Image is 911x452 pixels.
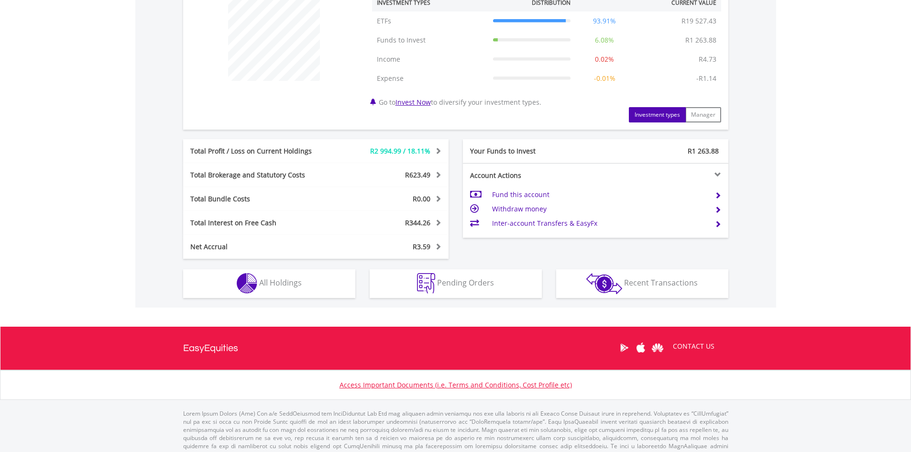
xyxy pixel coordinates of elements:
img: transactions-zar-wht.png [586,273,622,294]
button: Recent Transactions [556,269,728,298]
span: R3.59 [413,242,430,251]
td: 0.02% [575,50,634,69]
span: R623.49 [405,170,430,179]
td: Inter-account Transfers & EasyFx [492,216,707,231]
button: All Holdings [183,269,355,298]
div: Total Brokerage and Statutory Costs [183,170,338,180]
a: Access Important Documents (i.e. Terms and Conditions, Cost Profile etc) [340,380,572,389]
td: -0.01% [575,69,634,88]
td: R19 527.43 [677,11,721,31]
img: pending_instructions-wht.png [417,273,435,294]
div: Net Accrual [183,242,338,252]
a: Huawei [649,333,666,363]
div: Your Funds to Invest [463,146,596,156]
div: Total Profit / Loss on Current Holdings [183,146,338,156]
a: Google Play [616,333,633,363]
span: R1 263.88 [688,146,719,155]
td: Income [372,50,488,69]
span: Recent Transactions [624,277,698,288]
td: ETFs [372,11,488,31]
span: R0.00 [413,194,430,203]
td: Withdraw money [492,202,707,216]
button: Pending Orders [370,269,542,298]
span: R344.26 [405,218,430,227]
span: All Holdings [259,277,302,288]
td: Funds to Invest [372,31,488,50]
td: Fund this account [492,187,707,202]
td: -R1.14 [691,69,721,88]
div: Account Actions [463,171,596,180]
td: R4.73 [694,50,721,69]
span: Pending Orders [437,277,494,288]
div: Total Bundle Costs [183,194,338,204]
span: R2 994.99 / 18.11% [370,146,430,155]
a: Invest Now [395,98,431,107]
td: R1 263.88 [681,31,721,50]
td: Expense [372,69,488,88]
div: Total Interest on Free Cash [183,218,338,228]
td: 93.91% [575,11,634,31]
a: Apple [633,333,649,363]
a: EasyEquities [183,327,238,370]
td: 6.08% [575,31,634,50]
button: Investment types [629,107,686,122]
img: holdings-wht.png [237,273,257,294]
a: CONTACT US [666,333,721,360]
button: Manager [685,107,721,122]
